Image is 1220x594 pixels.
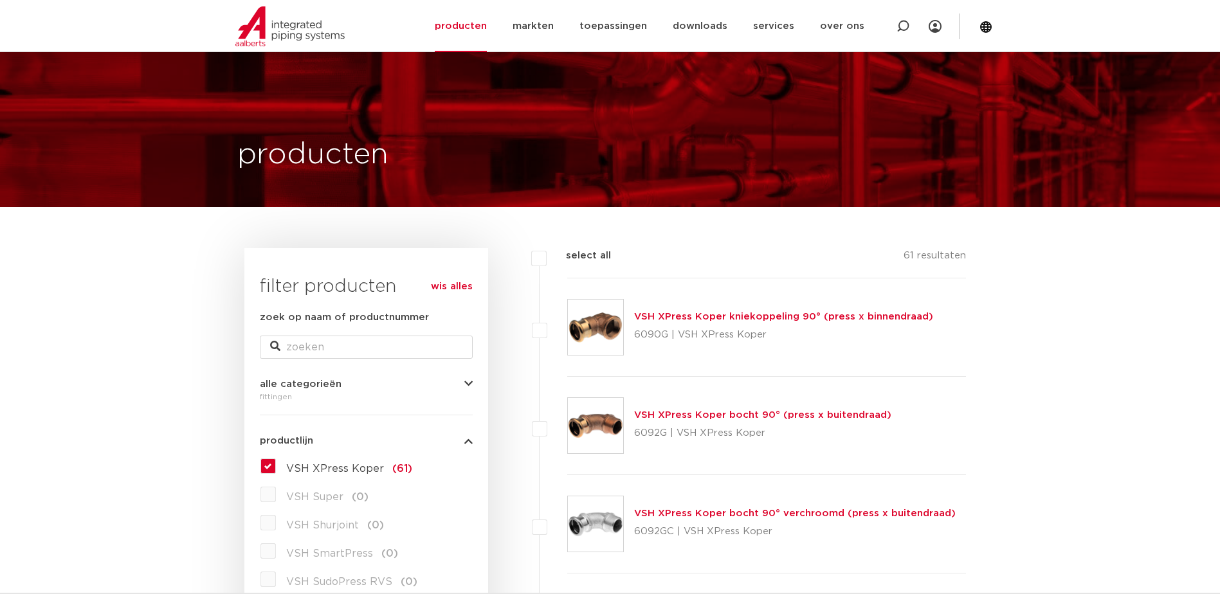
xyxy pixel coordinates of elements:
span: VSH Super [286,492,343,502]
span: (0) [367,520,384,530]
a: wis alles [431,279,473,294]
span: VSH SmartPress [286,548,373,559]
div: fittingen [260,389,473,404]
a: VSH XPress Koper kniekoppeling 90° (press x binnendraad) [634,312,933,321]
input: zoeken [260,336,473,359]
p: 6092G | VSH XPress Koper [634,423,891,444]
span: (0) [381,548,398,559]
img: Thumbnail for VSH XPress Koper bocht 90° (press x buitendraad) [568,398,623,453]
span: VSH XPress Koper [286,464,384,474]
span: productlijn [260,436,313,446]
button: alle categorieën [260,379,473,389]
button: productlijn [260,436,473,446]
p: 61 resultaten [904,248,966,268]
h3: filter producten [260,274,473,300]
span: alle categorieën [260,379,341,389]
span: (0) [401,577,417,587]
img: Thumbnail for VSH XPress Koper bocht 90° verchroomd (press x buitendraad) [568,496,623,552]
label: zoek op naam of productnummer [260,310,429,325]
label: select all [547,248,611,264]
span: VSH Shurjoint [286,520,359,530]
img: Thumbnail for VSH XPress Koper kniekoppeling 90° (press x binnendraad) [568,300,623,355]
a: VSH XPress Koper bocht 90° (press x buitendraad) [634,410,891,420]
span: VSH SudoPress RVS [286,577,392,587]
a: VSH XPress Koper bocht 90° verchroomd (press x buitendraad) [634,509,956,518]
p: 6090G | VSH XPress Koper [634,325,933,345]
span: (0) [352,492,369,502]
p: 6092GC | VSH XPress Koper [634,521,956,542]
span: (61) [392,464,412,474]
h1: producten [237,134,388,175]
